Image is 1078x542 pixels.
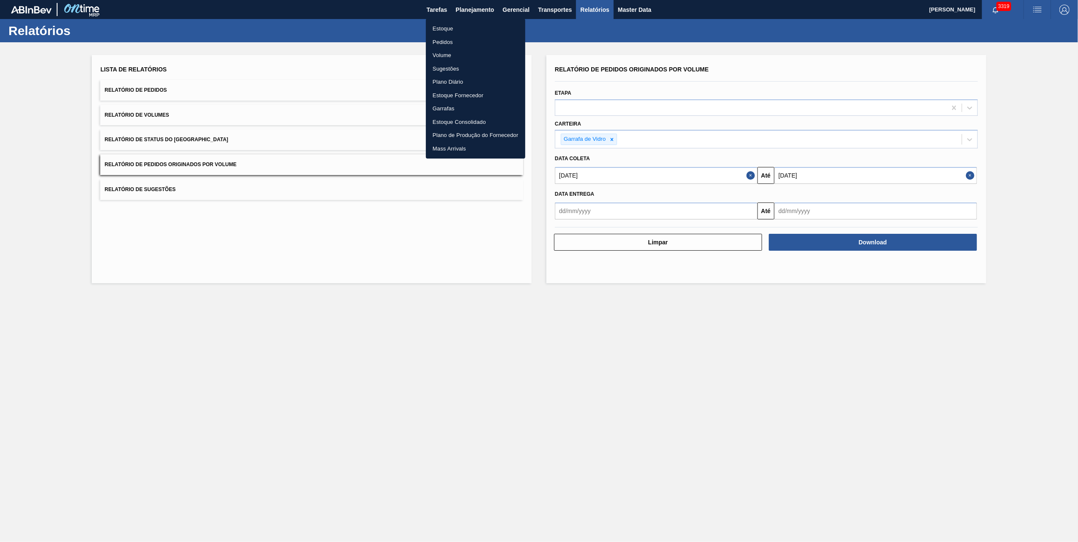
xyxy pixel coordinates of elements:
a: Mass Arrivals [426,142,525,156]
a: Estoque Consolidado [426,115,525,129]
a: Estoque Fornecedor [426,89,525,102]
a: Estoque [426,22,525,36]
a: Plano Diário [426,75,525,89]
a: Plano de Produção do Fornecedor [426,129,525,142]
a: Sugestões [426,62,525,76]
a: Garrafas [426,102,525,115]
a: Volume [426,49,525,62]
a: Pedidos [426,36,525,49]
